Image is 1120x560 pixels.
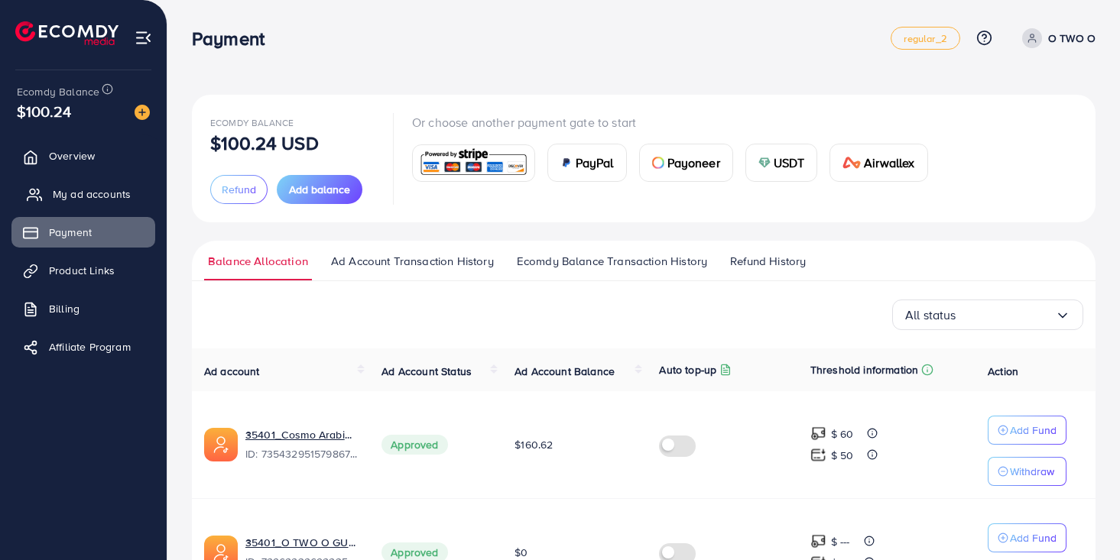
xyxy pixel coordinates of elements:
span: Ad Account Transaction History [331,253,494,270]
a: 35401_O TWO O GULF_1698784397995 [245,535,357,550]
p: $ 60 [831,425,854,443]
a: Overview [11,141,155,171]
span: Airwallex [864,154,914,172]
img: logo [15,21,118,45]
img: top-up amount [810,533,826,549]
a: Billing [11,293,155,324]
img: menu [135,29,152,47]
p: $ --- [831,532,850,551]
span: Approved [381,435,447,455]
button: Withdraw [988,457,1066,486]
iframe: Chat [1055,491,1109,549]
span: Product Links [49,263,115,278]
span: $0 [515,545,528,560]
span: All status [905,303,956,327]
span: Action [988,364,1018,379]
a: regular_2 [891,27,959,50]
img: top-up amount [810,426,826,442]
h3: Payment [192,28,277,50]
span: Ecomdy Balance [17,84,99,99]
span: Payment [49,225,92,240]
img: image [135,105,150,120]
img: card [560,157,573,169]
a: 35401_Cosmo Arabia_1712313295997 [245,427,357,442]
a: cardPayPal [547,144,627,182]
img: card [758,157,771,169]
span: Ecomdy Balance [210,116,294,129]
span: ID: 7354329515798675472 [245,446,357,461]
button: Add Fund [988,523,1066,552]
span: Payoneer [667,154,720,172]
a: My ad accounts [11,179,155,209]
a: cardUSDT [745,144,818,182]
p: Add Fund [1010,421,1057,439]
p: Auto top-up [659,361,716,379]
span: Affiliate Program [49,339,131,354]
span: Ecomdy Balance Transaction History [517,253,707,270]
img: top-up amount [810,447,826,463]
span: PayPal [576,154,614,172]
img: card [652,157,664,169]
p: Threshold information [810,361,918,379]
span: Ad Account Balance [515,364,615,379]
img: ic-ads-acc.e4c84228.svg [204,428,238,461]
span: USDT [774,154,805,172]
a: Affiliate Program [11,332,155,362]
span: Overview [49,148,95,163]
img: card [417,147,530,180]
p: $ 50 [831,446,854,465]
span: Ad account [204,364,260,379]
div: <span class='underline'>35401_Cosmo Arabia_1712313295997</span></br>7354329515798675472 [245,427,357,462]
div: Search for option [892,299,1083,330]
button: Add Fund [988,416,1066,445]
button: Add balance [277,175,362,204]
a: cardPayoneer [639,144,733,182]
span: $100.24 [17,100,71,122]
p: Or choose another payment gate to start [412,113,940,131]
span: Refund [222,182,256,197]
a: card [412,144,535,182]
p: Withdraw [1010,462,1054,481]
p: O TWO O [1048,29,1096,47]
img: card [842,157,861,169]
button: Refund [210,175,268,204]
span: regular_2 [904,34,946,44]
a: cardAirwallex [829,144,927,182]
span: Balance Allocation [208,253,308,270]
a: Payment [11,217,155,248]
span: $160.62 [515,437,553,452]
a: Product Links [11,255,155,286]
span: My ad accounts [53,186,131,202]
span: Ad Account Status [381,364,472,379]
p: $100.24 USD [210,134,319,152]
input: Search for option [956,303,1055,327]
span: Refund History [730,253,806,270]
p: Add Fund [1010,529,1057,547]
span: Billing [49,301,80,316]
a: O TWO O [1016,28,1096,48]
span: Add balance [289,182,350,197]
